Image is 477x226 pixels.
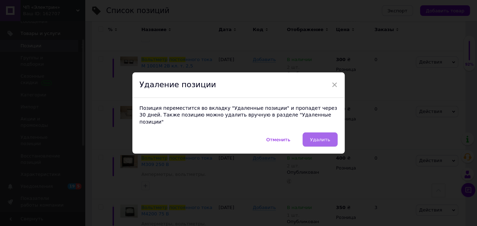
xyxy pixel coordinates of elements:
[259,132,298,147] button: Отменить
[139,80,216,89] span: Удаление позиции
[266,137,290,142] span: Отменить
[139,105,337,125] span: Позиция переместится во вкладку "Удаленные позиции" и пропадет через 30 дней. Также позицию можно...
[310,137,330,142] span: Удалить
[331,79,338,91] span: ×
[303,132,338,147] button: Удалить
